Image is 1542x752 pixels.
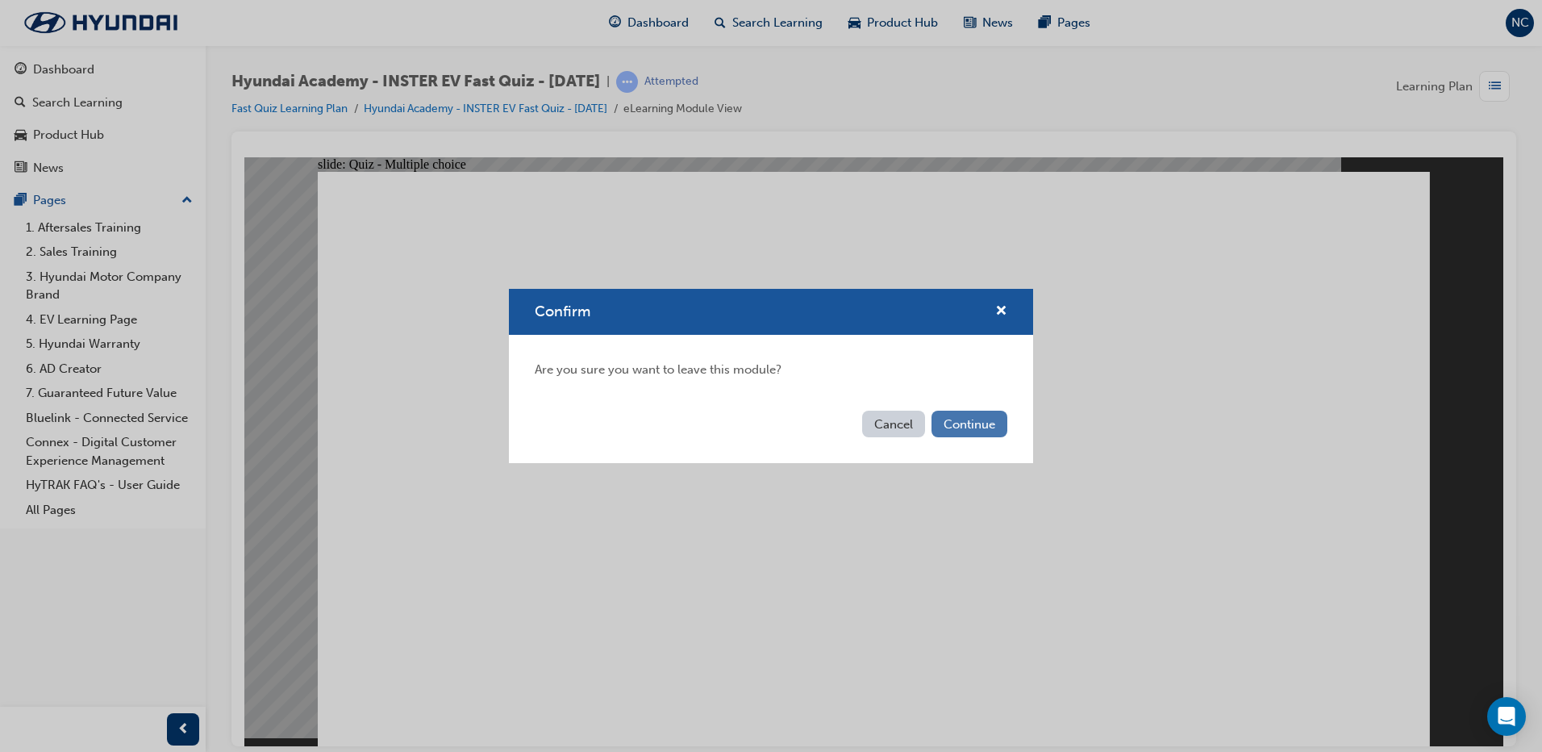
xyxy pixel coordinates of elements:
span: cross-icon [995,305,1007,320]
button: cross-icon [995,302,1007,322]
span: Confirm [535,303,590,320]
button: Continue [931,411,1007,437]
div: Are you sure you want to leave this module? [509,335,1033,405]
div: Open Intercom Messenger [1487,697,1526,736]
div: Confirm [509,289,1033,463]
button: Cancel [862,411,925,437]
